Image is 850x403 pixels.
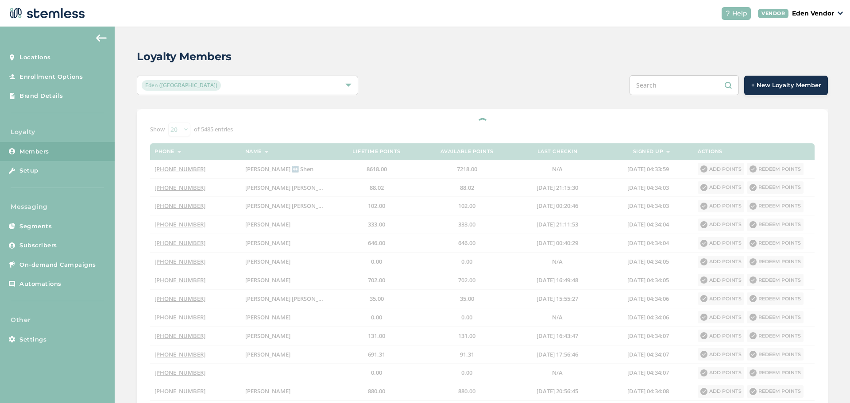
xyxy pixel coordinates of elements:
img: logo-dark-0685b13c.svg [7,4,85,22]
input: Search [630,75,739,95]
span: + New Loyalty Member [751,81,821,90]
span: Enrollment Options [19,73,83,81]
span: Members [19,147,49,156]
span: Subscribers [19,241,57,250]
span: On-demand Campaigns [19,261,96,269]
span: Settings [19,335,46,344]
span: Setup [19,166,39,175]
button: + New Loyalty Member [744,76,828,95]
iframe: Chat Widget [806,361,850,403]
span: Brand Details [19,92,63,100]
span: Segments [19,222,52,231]
h2: Loyalty Members [137,49,232,65]
img: icon-help-white-03924b79.svg [725,11,730,16]
span: Automations [19,280,62,288]
span: Locations [19,53,51,62]
div: VENDOR [758,9,788,18]
span: Eden ([GEOGRAPHIC_DATA]) [142,80,221,91]
p: Eden Vendor [792,9,834,18]
img: icon-arrow-back-accent-c549486e.svg [96,35,107,42]
span: Help [732,9,747,18]
img: icon_down-arrow-small-66adaf34.svg [838,12,843,15]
